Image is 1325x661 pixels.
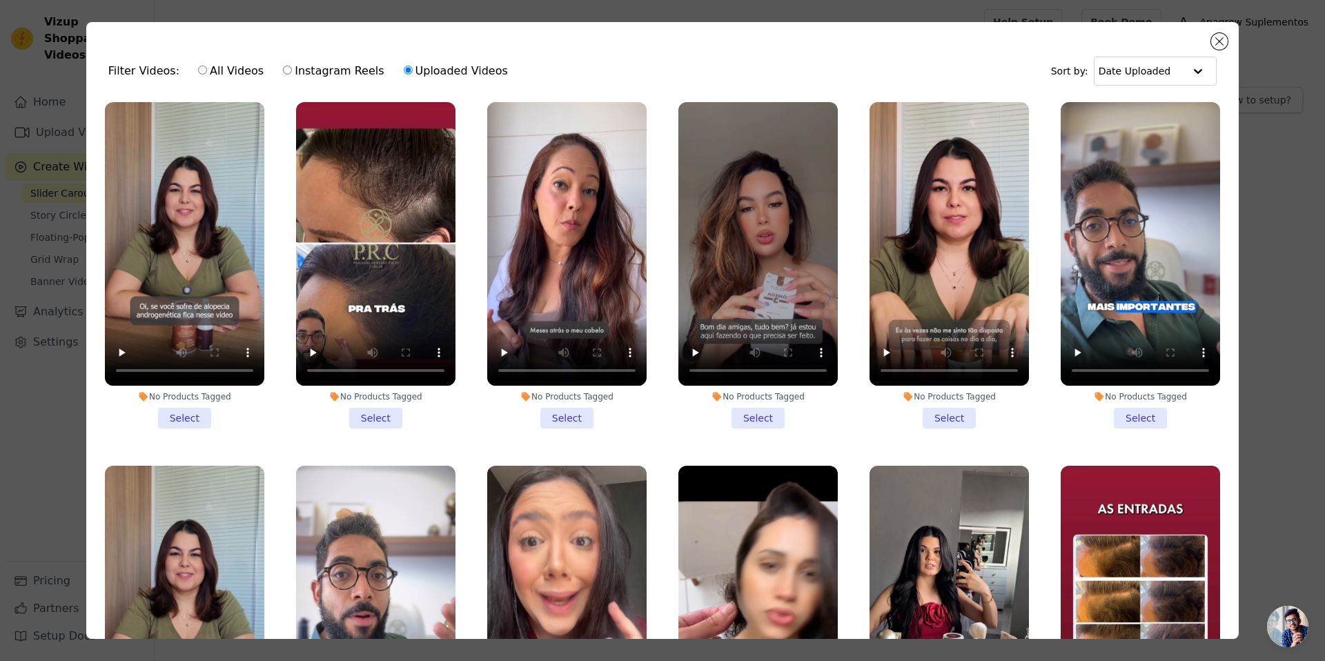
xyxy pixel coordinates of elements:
div: No Products Tagged [870,391,1029,402]
label: Instagram Reels [282,62,384,80]
div: No Products Tagged [487,391,647,402]
div: No Products Tagged [1061,391,1220,402]
button: Close modal [1211,33,1228,50]
div: Sort by: [1051,57,1217,86]
div: No Products Tagged [296,391,455,402]
a: Bate-papo aberto [1267,606,1308,647]
div: No Products Tagged [105,391,264,402]
label: Uploaded Videos [403,62,509,80]
div: Filter Videos: [108,55,516,87]
label: All Videos [197,62,264,80]
div: No Products Tagged [678,391,838,402]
